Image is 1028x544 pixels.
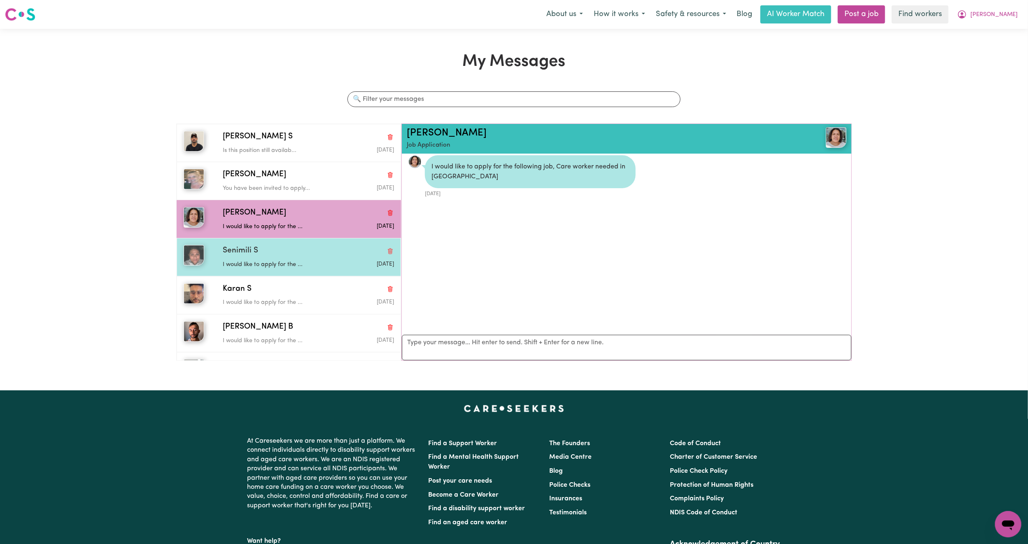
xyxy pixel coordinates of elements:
p: Job Application [407,141,773,150]
button: Katherine W[PERSON_NAME]Delete conversationYou have been invited to apply...Message sent on Septe... [177,162,401,200]
a: Post your care needs [429,478,492,484]
img: View Nicky C's profile [826,127,846,148]
img: nmohanacokataki306%40gmail.com_avatar_blob [408,155,422,168]
a: Blog [732,5,757,23]
span: [PERSON_NAME] [223,207,286,219]
span: Message sent on August 6, 2025 [377,261,394,267]
p: I would like to apply for the ... [223,336,337,346]
button: How it works [588,6,650,23]
div: I would like to apply for the following job, Care worker needed in [GEOGRAPHIC_DATA] [425,155,636,188]
iframe: Button to launch messaging window, conversation in progress [995,511,1021,537]
img: Katherine W [184,169,204,189]
a: Find an aged care worker [429,519,508,526]
span: [PERSON_NAME] [223,169,286,181]
span: [PERSON_NAME] [970,10,1018,19]
a: [PERSON_NAME] [407,128,487,138]
img: Nicky C [184,207,204,228]
a: The Founders [549,440,590,447]
a: Charter of Customer Service [670,454,757,460]
img: Bishal B [184,321,204,342]
span: Message sent on August 5, 2025 [377,338,394,343]
button: Delete conversation [387,360,394,371]
span: Message sent on September 3, 2025 [377,147,394,153]
button: Delete conversation [387,208,394,218]
input: 🔍 Filter your messages [347,91,680,107]
p: At Careseekers we are more than just a platform. We connect individuals directly to disability su... [247,433,419,514]
button: Kulbir S[PERSON_NAME] SDelete conversationIs this position still availab...Message sent on Septem... [177,124,401,162]
a: Testimonials [549,509,587,516]
p: Is this position still availab... [223,146,337,155]
span: Karan S [223,283,252,295]
button: Delete conversation [387,322,394,332]
span: [PERSON_NAME] B [223,321,293,333]
a: Complaints Policy [670,495,724,502]
p: You have been invited to apply... [223,184,337,193]
a: Find a disability support worker [429,505,525,512]
span: Message sent on August 6, 2025 [377,224,394,229]
a: Find a Mental Health Support Worker [429,454,519,470]
a: Insurances [549,495,582,502]
a: Careseekers logo [5,5,35,24]
a: Protection of Human Rights [670,482,753,488]
p: I would like to apply for the ... [223,260,337,269]
a: Post a job [838,5,885,23]
span: Message sent on August 5, 2025 [377,299,394,305]
button: Ahmad S[PERSON_NAME]Delete conversationI would like to apply for the ...Message sent on August 5,... [177,352,401,390]
button: Delete conversation [387,284,394,294]
a: Find a Support Worker [429,440,497,447]
button: Bishal B[PERSON_NAME] BDelete conversationI would like to apply for the ...Message sent on August... [177,314,401,352]
a: Code of Conduct [670,440,721,447]
a: Become a Care Worker [429,492,499,498]
div: [DATE] [425,188,636,198]
a: Police Checks [549,482,590,488]
img: Careseekers logo [5,7,35,22]
button: Delete conversation [387,246,394,257]
button: Senimili SSenimili SDelete conversationI would like to apply for the ...Message sent on August 6,... [177,238,401,276]
button: Delete conversation [387,131,394,142]
span: Senimili S [223,245,258,257]
a: Media Centre [549,454,592,460]
a: AI Worker Match [760,5,831,23]
button: Safety & resources [650,6,732,23]
h1: My Messages [176,52,852,72]
img: Karan S [184,283,204,304]
a: Find workers [892,5,949,23]
button: About us [541,6,588,23]
a: NDIS Code of Conduct [670,509,737,516]
button: My Account [952,6,1023,23]
img: Senimili S [184,245,204,266]
button: Nicky C[PERSON_NAME]Delete conversationI would like to apply for the ...Message sent on August 6,... [177,200,401,238]
span: [PERSON_NAME] S [223,131,293,143]
span: [PERSON_NAME] [223,359,286,371]
a: Nicky C [773,127,846,148]
a: Careseekers home page [464,405,564,412]
p: I would like to apply for the ... [223,298,337,307]
a: Blog [549,468,563,474]
button: Karan SKaran SDelete conversationI would like to apply for the ...Message sent on August 5, 2025 [177,276,401,314]
p: I would like to apply for the ... [223,222,337,231]
a: View Nicky C's profile [408,155,422,168]
img: Ahmad S [184,359,204,380]
a: Police Check Policy [670,468,727,474]
span: Message sent on September 3, 2025 [377,185,394,191]
img: Kulbir S [184,131,204,152]
button: Delete conversation [387,170,394,180]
